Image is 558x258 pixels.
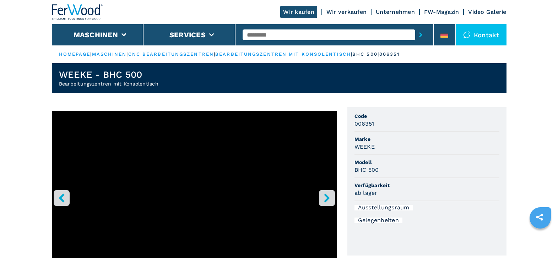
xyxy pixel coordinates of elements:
span: | [126,51,128,57]
span: Verfügbarkeit [354,182,499,189]
h3: WEEKE [354,143,375,151]
div: Ausstellungsraum [354,205,413,210]
a: FW-Magazin [424,9,459,15]
span: | [351,51,352,57]
span: | [214,51,215,57]
a: Unternehmen [376,9,415,15]
img: Ferwood [52,4,103,20]
button: Maschinen [74,31,118,39]
h1: WEEKE - BHC 500 [59,69,158,80]
h2: Bearbeitungszentren mit Konsolentisch [59,80,158,87]
div: Kontakt [456,24,506,45]
p: bhc 500 | [352,51,379,57]
span: Marke [354,136,499,143]
a: Wir kaufen [280,6,317,18]
a: HOMEPAGE [59,51,91,57]
button: submit-button [415,27,426,43]
a: Video Galerie [468,9,506,15]
h3: BHC 500 [354,166,379,174]
img: Kontakt [463,31,470,38]
button: left-button [54,190,70,206]
a: sharethis [531,208,548,226]
a: maschinen [92,51,127,57]
a: Wir verkaufen [326,9,367,15]
a: bearbeitungszentren mit konsolentisch [215,51,351,57]
p: 006351 [379,51,400,57]
h3: 006351 [354,120,374,128]
div: Gelegenheiten [354,218,402,223]
button: right-button [319,190,335,206]
iframe: Chat [528,226,553,253]
h3: ab lager [354,189,378,197]
a: cnc bearbeitungszentren [128,51,214,57]
button: Services [169,31,206,39]
span: Code [354,112,499,120]
span: Modell [354,159,499,166]
span: | [90,51,92,57]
